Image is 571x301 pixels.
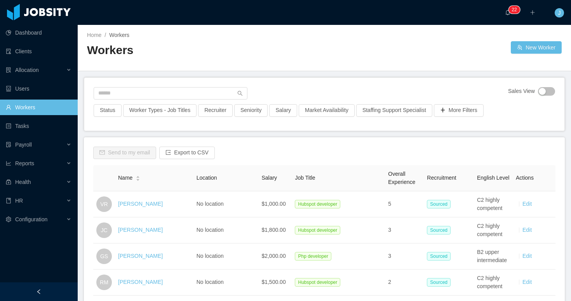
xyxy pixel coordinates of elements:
[427,200,451,208] span: Sourced
[388,171,415,185] span: Overall Experience
[15,179,31,185] span: Health
[15,67,39,73] span: Allocation
[136,175,140,177] i: icon: caret-up
[6,67,11,73] i: icon: solution
[295,252,331,261] span: Php developer
[15,160,34,166] span: Reports
[522,279,532,285] a: Edit
[474,269,513,296] td: C2 highly competent
[193,217,259,243] td: No location
[511,41,562,54] button: icon: usergroup-addNew Worker
[522,253,532,259] a: Edit
[427,175,456,181] span: Recruitment
[508,6,520,14] sup: 22
[104,32,106,38] span: /
[299,104,355,117] button: Market Availability
[198,104,233,117] button: Recruiter
[197,175,217,181] span: Location
[558,8,561,17] span: J
[6,217,11,222] i: icon: setting
[512,6,514,14] p: 2
[261,227,285,233] span: $1,800.00
[385,217,424,243] td: 3
[427,279,454,285] a: Sourced
[514,6,517,14] p: 2
[434,104,484,117] button: icon: plusMore Filters
[516,175,534,181] span: Actions
[15,216,47,222] span: Configuration
[385,269,424,296] td: 2
[261,279,285,285] span: $1,500.00
[269,104,297,117] button: Salary
[6,44,71,59] a: icon: auditClients
[261,175,277,181] span: Salary
[474,191,513,217] td: C2 highly competent
[477,175,509,181] span: English Level
[6,100,71,115] a: icon: userWorkers
[118,253,163,259] a: [PERSON_NAME]
[118,227,163,233] a: [PERSON_NAME]
[385,243,424,269] td: 3
[94,104,122,117] button: Status
[15,198,23,204] span: HR
[6,161,11,166] i: icon: line-chart
[6,25,71,40] a: icon: pie-chartDashboard
[427,226,451,234] span: Sourced
[100,248,108,264] span: GS
[100,196,108,212] span: VR
[193,191,259,217] td: No location
[193,269,259,296] td: No location
[295,175,315,181] span: Job Title
[474,243,513,269] td: B2 upper intermediate
[159,147,215,159] button: icon: exportExport to CSV
[474,217,513,243] td: C2 highly competent
[530,10,535,15] i: icon: plus
[295,226,340,234] span: Hubspot developer
[295,278,340,287] span: Hubspot developer
[261,253,285,259] span: $2,000.00
[100,275,108,290] span: RM
[136,178,140,180] i: icon: caret-down
[427,227,454,233] a: Sourced
[109,32,129,38] span: Workers
[237,91,243,96] i: icon: search
[6,142,11,147] i: icon: file-protect
[505,10,510,15] i: icon: bell
[193,243,259,269] td: No location
[522,201,532,207] a: Edit
[234,104,268,117] button: Seniority
[118,279,163,285] a: [PERSON_NAME]
[6,118,71,134] a: icon: profileTasks
[118,201,163,207] a: [PERSON_NAME]
[6,81,71,96] a: icon: robotUsers
[427,278,451,287] span: Sourced
[87,42,324,58] h2: Workers
[123,104,197,117] button: Worker Types - Job Titles
[261,201,285,207] span: $1,000.00
[295,200,340,208] span: Hubspot developer
[427,253,454,259] a: Sourced
[87,32,101,38] a: Home
[427,252,451,261] span: Sourced
[6,179,11,185] i: icon: medicine-box
[508,87,535,96] span: Sales View
[6,198,11,203] i: icon: book
[356,104,432,117] button: Staffing Support Specialist
[427,201,454,207] a: Sourced
[385,191,424,217] td: 5
[15,142,32,148] span: Payroll
[522,227,532,233] a: Edit
[136,175,140,180] div: Sort
[101,222,107,238] span: JC
[118,174,132,182] span: Name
